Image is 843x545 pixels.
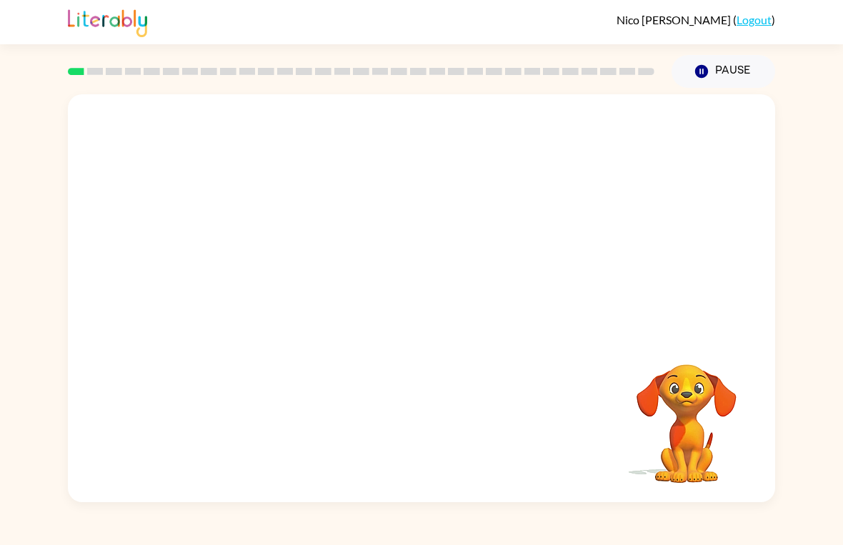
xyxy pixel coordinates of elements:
a: Logout [737,13,772,26]
img: Literably [68,6,147,37]
span: Nico [PERSON_NAME] [617,13,733,26]
video: Your browser must support playing .mp4 files to use Literably. Please try using another browser. [615,342,758,485]
button: Pause [672,55,775,88]
div: ( ) [617,13,775,26]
